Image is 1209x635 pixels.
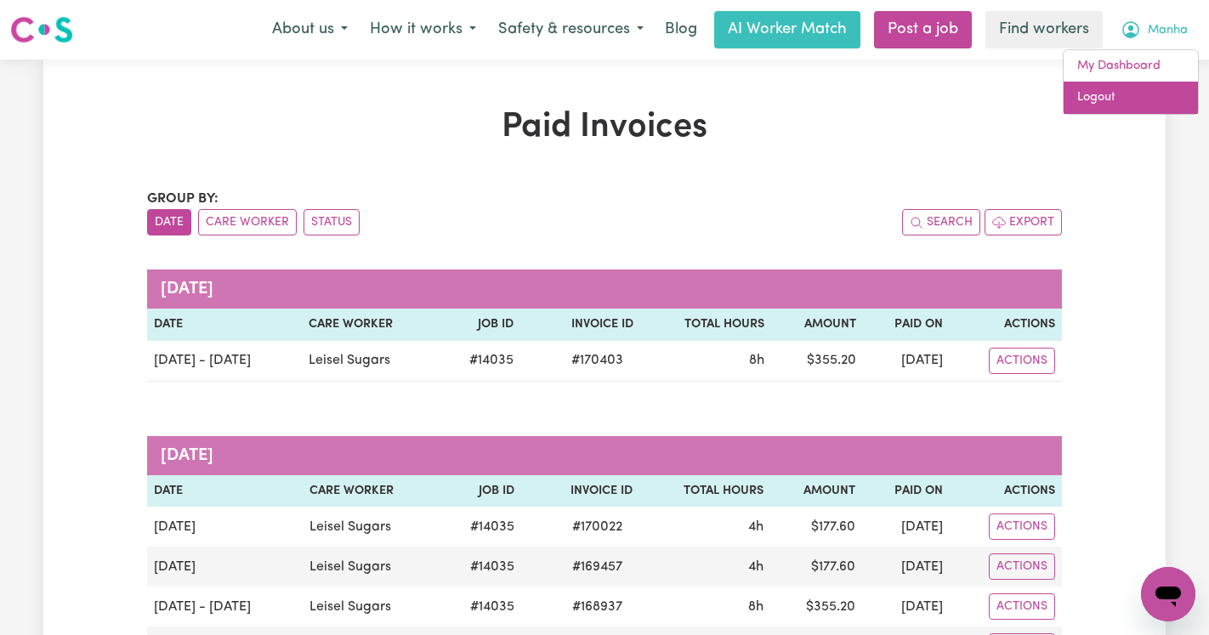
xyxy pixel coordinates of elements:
[1064,50,1198,82] a: My Dashboard
[302,309,439,341] th: Care Worker
[440,507,521,547] td: # 14035
[10,14,73,45] img: Careseekers logo
[985,209,1062,235] button: Export
[303,587,440,626] td: Leisel Sugars
[147,192,219,206] span: Group by:
[985,11,1103,48] a: Find workers
[303,507,440,547] td: Leisel Sugars
[198,209,297,235] button: sort invoices by care worker
[771,341,863,382] td: $ 355.20
[771,309,863,341] th: Amount
[862,587,950,626] td: [DATE]
[748,600,763,614] span: 8 hours
[1110,12,1199,48] button: My Account
[303,547,440,587] td: Leisel Sugars
[261,12,359,48] button: About us
[147,507,303,547] td: [DATE]
[863,341,950,382] td: [DATE]
[147,107,1062,148] h1: Paid Invoices
[147,587,303,626] td: [DATE] - [DATE]
[562,597,633,617] span: # 168937
[1148,21,1188,40] span: Manha
[302,341,439,382] td: Leisel Sugars
[862,507,950,547] td: [DATE]
[1063,49,1199,115] div: My Account
[147,269,1062,309] caption: [DATE]
[439,341,519,382] td: # 14035
[147,436,1062,475] caption: [DATE]
[303,475,440,507] th: Care Worker
[440,475,521,507] th: Job ID
[874,11,972,48] a: Post a job
[863,309,950,341] th: Paid On
[770,547,862,587] td: $ 177.60
[989,513,1055,540] button: Actions
[989,348,1055,374] button: Actions
[561,350,633,371] span: # 170403
[640,309,771,341] th: Total Hours
[989,593,1055,620] button: Actions
[520,309,641,341] th: Invoice ID
[655,11,707,48] a: Blog
[10,10,73,49] a: Careseekers logo
[147,309,302,341] th: Date
[749,354,764,367] span: 8 hours
[440,547,521,587] td: # 14035
[862,547,950,587] td: [DATE]
[562,557,633,577] span: # 169457
[748,520,763,534] span: 4 hours
[304,209,360,235] button: sort invoices by paid status
[147,341,302,382] td: [DATE] - [DATE]
[439,309,519,341] th: Job ID
[440,587,521,626] td: # 14035
[147,547,303,587] td: [DATE]
[714,11,860,48] a: AI Worker Match
[487,12,655,48] button: Safety & resources
[748,560,763,574] span: 4 hours
[147,209,191,235] button: sort invoices by date
[639,475,771,507] th: Total Hours
[562,517,633,537] span: # 170022
[989,553,1055,580] button: Actions
[359,12,487,48] button: How it works
[862,475,950,507] th: Paid On
[1141,567,1195,621] iframe: Button to launch messaging window
[521,475,639,507] th: Invoice ID
[147,475,303,507] th: Date
[1064,82,1198,114] a: Logout
[950,475,1062,507] th: Actions
[950,309,1062,341] th: Actions
[770,507,862,547] td: $ 177.60
[902,209,980,235] button: Search
[770,475,862,507] th: Amount
[770,587,862,626] td: $ 355.20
